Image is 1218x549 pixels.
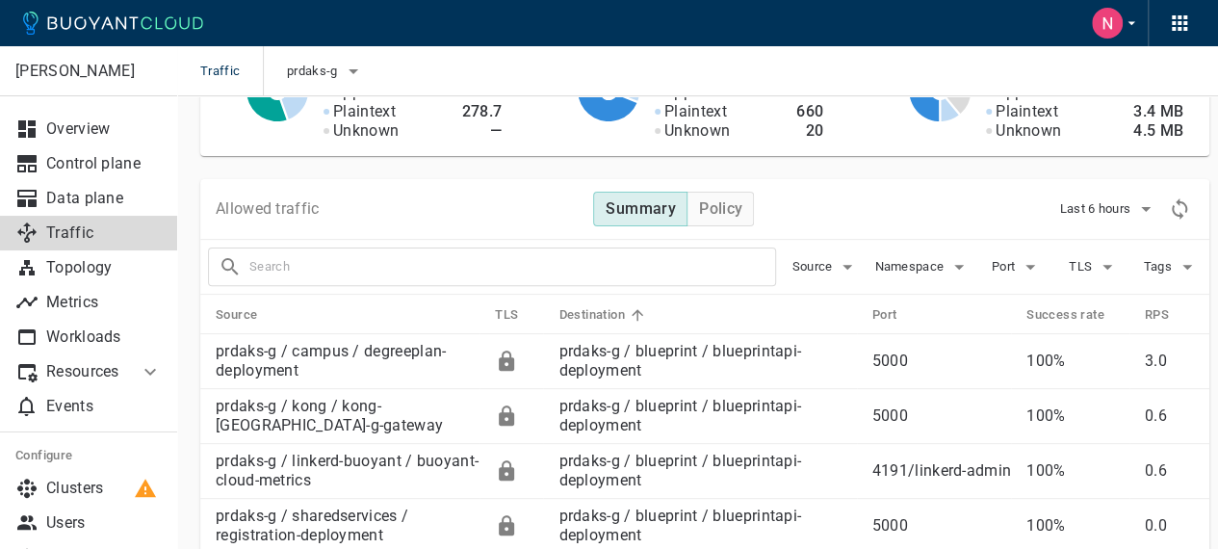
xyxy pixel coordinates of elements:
span: prdaks-g [287,64,341,79]
p: 5000 [872,516,1011,536]
span: Success rate [1026,306,1129,324]
h4: 278.7 [462,102,503,121]
h5: RPS [1145,307,1169,323]
button: Summary [593,192,687,226]
input: Search [249,253,775,280]
button: Tags [1140,252,1202,281]
button: TLS [1063,252,1125,281]
span: Destination [558,306,649,324]
button: Namespace [874,252,971,281]
p: Overview [46,119,162,139]
p: Data plane [46,189,162,208]
p: Plaintext [996,102,1058,121]
h5: Success rate [1026,307,1104,323]
p: Metrics [46,293,162,312]
a: prdaks-g / kong / kong-[GEOGRAPHIC_DATA]-g-gateway [216,397,443,434]
h4: Policy [699,199,742,219]
p: Users [46,513,162,533]
button: Last 6 hours [1059,195,1157,223]
h4: 3.4 MB [1125,102,1184,121]
p: Resources [46,362,123,381]
p: Plaintext [333,102,396,121]
a: prdaks-g / blueprint / blueprintapi-deployment [558,507,801,544]
a: prdaks-g / blueprint / blueprintapi-deployment [558,397,801,434]
button: Policy [687,192,754,226]
p: Clusters [46,479,162,498]
p: Events [46,397,162,416]
h5: TLS [495,307,518,323]
h5: Source [216,307,257,323]
span: Last 6 hours [1059,201,1134,217]
p: Control plane [46,154,162,173]
a: prdaks-g / campus / degreeplan-deployment [216,342,446,379]
p: Plaintext [664,102,727,121]
h4: 20 [793,121,824,141]
p: 100% [1026,352,1129,371]
h4: 660 [793,102,824,121]
span: Tags [1143,259,1175,274]
h5: Destination [558,307,624,323]
p: 5000 [872,352,1011,371]
span: TLS [495,306,543,324]
p: 0.6 [1145,406,1194,426]
div: Refresh metrics [1165,195,1194,223]
h5: Configure [15,448,162,463]
span: Port [872,306,922,324]
h4: 4.5 MB [1125,121,1184,141]
p: 0.0 [1145,516,1194,536]
p: 4191 / linkerd-admin [872,461,1011,481]
p: 0.6 [1145,461,1194,481]
p: 100% [1026,461,1129,481]
a: prdaks-g / linkerd-buoyant / buoyant-cloud-metrics [216,452,479,489]
h4: Summary [606,199,676,219]
a: prdaks-g / sharedservices / registration-deployment [216,507,408,544]
h5: Port [872,307,897,323]
span: TLS [1069,259,1096,274]
p: Unknown [333,121,399,141]
p: Allowed traffic [216,199,320,219]
img: Naveen Kumar Jain S [1092,8,1123,39]
p: 5000 [872,406,1011,426]
a: prdaks-g / blueprint / blueprintapi-deployment [558,452,801,489]
span: RPS [1145,306,1194,324]
span: Traffic [200,46,263,96]
p: 100% [1026,516,1129,536]
a: prdaks-g / blueprint / blueprintapi-deployment [558,342,801,379]
p: Traffic [46,223,162,243]
span: Port [992,259,1019,274]
span: Source [216,306,282,324]
p: [PERSON_NAME] [15,62,161,81]
button: Source [791,252,859,281]
p: Topology [46,258,162,277]
p: Workloads [46,327,162,347]
button: Port [986,252,1048,281]
p: 3.0 [1145,352,1194,371]
span: Namespace [874,259,947,274]
p: 100% [1026,406,1129,426]
p: Unknown [664,121,730,141]
h4: — [462,121,503,141]
span: Source [791,259,836,274]
p: Unknown [996,121,1061,141]
button: prdaks-g [287,57,364,86]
